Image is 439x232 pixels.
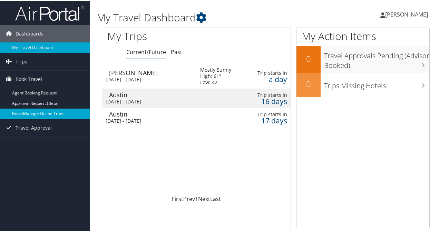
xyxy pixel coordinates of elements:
[252,111,287,117] div: Trip starts in
[200,66,231,72] div: Mostly Sunny
[172,194,183,202] a: First
[198,194,210,202] a: Next
[106,76,190,82] div: [DATE] - [DATE]
[296,72,429,97] a: 0Trips Missing Hotels
[380,3,435,24] a: [PERSON_NAME]
[107,28,207,43] h1: My Trips
[171,48,182,55] a: Past
[385,10,428,18] span: [PERSON_NAME]
[200,72,231,79] div: High: 61°
[296,78,321,89] h2: 0
[15,4,84,21] img: airportal-logo.png
[296,46,429,72] a: 0Travel Approvals Pending (Advisor Booked)
[324,77,429,90] h3: Trips Missing Hotels
[252,91,287,98] div: Trip starts in
[109,91,193,97] div: Austin
[97,10,322,24] h1: My Travel Dashboard
[183,194,195,202] a: Prev
[210,194,221,202] a: Last
[252,98,287,104] div: 16 days
[252,69,287,75] div: Trip starts in
[296,28,429,43] h1: My Action Items
[324,47,429,70] h3: Travel Approvals Pending (Advisor Booked)
[106,98,190,104] div: [DATE] - [DATE]
[126,48,166,55] a: Current/Future
[16,24,43,42] span: Dashboards
[16,119,52,136] span: Travel Approval
[16,70,42,87] span: Book Travel
[195,194,198,202] a: 1
[252,75,287,82] div: a day
[109,110,193,117] div: Austin
[109,69,193,75] div: [PERSON_NAME]
[296,52,321,64] h2: 0
[106,117,190,123] div: [DATE] - [DATE]
[200,79,231,85] div: Low: 42°
[16,52,27,70] span: Trips
[252,117,287,123] div: 17 days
